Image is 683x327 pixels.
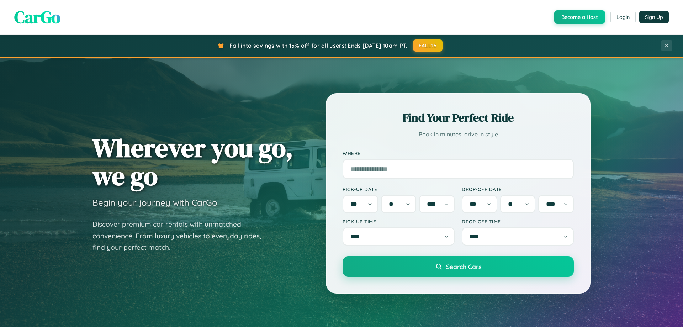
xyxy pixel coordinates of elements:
button: Become a Host [554,10,605,24]
label: Pick-up Date [343,186,455,192]
span: Search Cars [446,263,481,270]
p: Book in minutes, drive in style [343,129,574,139]
span: CarGo [14,5,60,29]
button: Search Cars [343,256,574,277]
button: Login [610,11,636,23]
h1: Wherever you go, we go [92,134,293,190]
span: Fall into savings with 15% off for all users! Ends [DATE] 10am PT. [229,42,408,49]
label: Drop-off Time [462,218,574,225]
p: Discover premium car rentals with unmatched convenience. From luxury vehicles to everyday rides, ... [92,218,270,253]
h2: Find Your Perfect Ride [343,110,574,126]
label: Pick-up Time [343,218,455,225]
button: Sign Up [639,11,669,23]
button: FALL15 [413,39,443,52]
label: Where [343,150,574,156]
h3: Begin your journey with CarGo [92,197,217,208]
label: Drop-off Date [462,186,574,192]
